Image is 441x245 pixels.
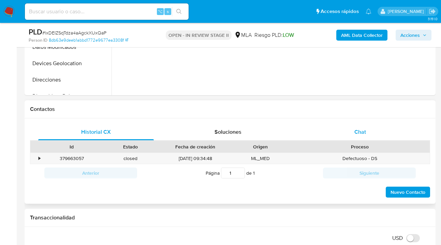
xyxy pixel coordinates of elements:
[336,30,387,41] button: AML Data Collector
[294,143,425,150] div: Proceso
[25,7,189,16] input: Buscar usuario o caso...
[231,153,290,164] div: ML_MED
[391,187,425,197] span: Nuevo Contacto
[160,153,231,164] div: [DATE] 09:34:48
[254,31,294,39] span: Riesgo PLD:
[49,37,128,43] a: 8db63e9deeb1abbd1772e9677ea3308f
[400,30,420,41] span: Acciones
[341,30,383,41] b: AML Data Collector
[234,31,252,39] div: MLA
[236,143,285,150] div: Origen
[26,72,112,88] button: Direcciones
[321,8,359,15] span: Accesos rápidos
[166,30,232,40] p: OPEN - IN REVIEW STAGE II
[253,170,255,176] span: 1
[39,155,40,162] div: •
[215,128,241,136] span: Soluciones
[44,168,137,178] button: Anterior
[106,143,155,150] div: Estado
[206,168,255,178] span: Página de
[29,37,47,43] b: Person ID
[165,143,226,150] div: Fecha de creación
[429,8,436,15] a: Salir
[30,214,430,221] h1: Transaccionalidad
[158,8,163,15] span: ⌥
[323,168,416,178] button: Siguiente
[290,153,430,164] div: Defectuoso - DS
[354,128,366,136] span: Chat
[42,29,106,36] span: # lxDEIZSqTdza4aAgckXUxQaP
[428,16,438,21] span: 3.151.0
[47,143,96,150] div: Id
[81,128,111,136] span: Historial CX
[386,187,430,198] button: Nuevo Contacto
[30,106,430,113] h1: Contactos
[42,153,101,164] div: 379663057
[29,26,42,37] b: PLD
[172,7,186,16] button: search-icon
[396,30,431,41] button: Acciones
[26,88,112,104] button: Dispositivos Point
[167,8,169,15] span: s
[26,55,112,72] button: Devices Geolocation
[366,9,371,14] a: Notificaciones
[283,31,294,39] span: LOW
[388,8,426,15] p: juanpablo.jfernandez@mercadolibre.com
[101,153,160,164] div: closed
